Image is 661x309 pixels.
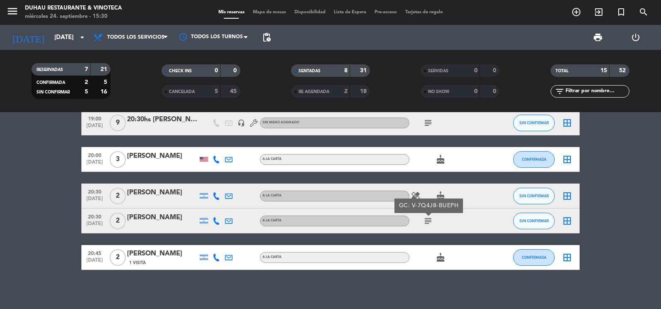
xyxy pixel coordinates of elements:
span: 9 [110,115,126,131]
strong: 18 [360,88,368,94]
span: SIN CONFIRMAR [519,120,549,125]
button: SIN CONFIRMAR [513,188,555,204]
i: border_all [562,253,572,262]
strong: 5 [104,79,109,85]
span: Lista de Espera [330,10,370,15]
span: 20:30 [84,186,105,196]
strong: 5 [215,88,218,94]
strong: 5 [85,89,88,95]
input: Filtrar por nombre... [565,87,629,96]
span: 2 [110,213,126,229]
i: subject [423,118,433,128]
span: Tarjetas de regalo [401,10,447,15]
i: subject [423,216,433,226]
span: Mapa de mesas [249,10,290,15]
i: border_all [562,118,572,128]
i: power_settings_new [631,32,641,42]
button: menu [6,5,19,20]
i: border_all [562,216,572,226]
i: healing [411,191,421,201]
span: 20:30 [84,211,105,221]
span: CONFIRMADA [522,157,546,162]
div: [PERSON_NAME] [127,151,198,162]
span: RESERVADAS [37,68,63,72]
span: print [593,32,603,42]
span: Mis reservas [214,10,249,15]
span: 2 [110,188,126,204]
i: [DATE] [6,28,50,47]
span: 20:00 [84,150,105,159]
strong: 8 [344,68,348,74]
span: Disponibilidad [290,10,330,15]
strong: 0 [493,88,498,94]
span: NO SHOW [428,90,449,94]
span: SIN CONFIRMAR [519,194,549,198]
span: pending_actions [262,32,272,42]
span: CANCELADA [169,90,195,94]
button: CONFIRMADA [513,249,555,266]
i: cake [436,154,446,164]
div: [PERSON_NAME] [127,248,198,259]
span: A LA CARTA [262,255,282,259]
span: 1 Visita [129,260,146,266]
span: [DATE] [84,221,105,231]
strong: 16 [100,89,109,95]
strong: 21 [100,66,109,72]
div: LOG OUT [617,25,655,50]
i: add_circle_outline [571,7,581,17]
i: border_all [562,191,572,201]
strong: 0 [215,68,218,74]
i: headset_mic [237,119,245,127]
span: A LA CARTA [262,194,282,197]
span: CHECK INS [169,69,192,73]
span: SIN CONFIRMAR [37,90,70,94]
span: SIN CONFIRMAR [519,218,549,223]
button: CONFIRMADA [513,151,555,168]
i: arrow_drop_down [77,32,87,42]
span: 2 [110,249,126,266]
span: Todos los servicios [107,34,164,40]
span: Pre-acceso [370,10,401,15]
span: RE AGENDADA [299,90,329,94]
i: cake [436,253,446,262]
div: GC: V-7Q4J8-BUEPH [399,201,459,210]
div: miércoles 24. septiembre - 15:30 [25,12,122,21]
strong: 31 [360,68,368,74]
span: SENTADAS [299,69,321,73]
strong: 0 [493,68,498,74]
span: Sin menú asignado [262,121,299,124]
i: search [639,7,649,17]
span: 20:45 [84,248,105,257]
span: A LA CARTA [262,219,282,222]
div: [PERSON_NAME] [127,187,198,198]
i: turned_in_not [616,7,626,17]
div: Duhau Restaurante & Vinoteca [25,4,122,12]
span: SERVIDAS [428,69,448,73]
button: SIN CONFIRMAR [513,213,555,229]
span: [DATE] [84,123,105,132]
button: SIN CONFIRMAR [513,115,555,131]
strong: 52 [619,68,627,74]
strong: 0 [474,68,477,74]
i: exit_to_app [594,7,604,17]
i: filter_list [555,86,565,96]
strong: 15 [600,68,607,74]
strong: 0 [233,68,238,74]
i: border_all [562,154,572,164]
strong: 2 [344,88,348,94]
div: [PERSON_NAME] [127,212,198,223]
strong: 45 [230,88,238,94]
span: TOTAL [556,69,568,73]
strong: 0 [474,88,477,94]
span: CONFIRMADA [522,255,546,260]
span: [DATE] [84,159,105,169]
span: [DATE] [84,196,105,206]
strong: 2 [85,79,88,85]
i: cake [436,191,446,201]
span: [DATE] [84,257,105,267]
div: 20:30hs [PERSON_NAME] [127,114,198,125]
span: A LA CARTA [262,157,282,161]
i: menu [6,5,19,17]
span: CONFIRMADA [37,81,65,85]
span: 3 [110,151,126,168]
